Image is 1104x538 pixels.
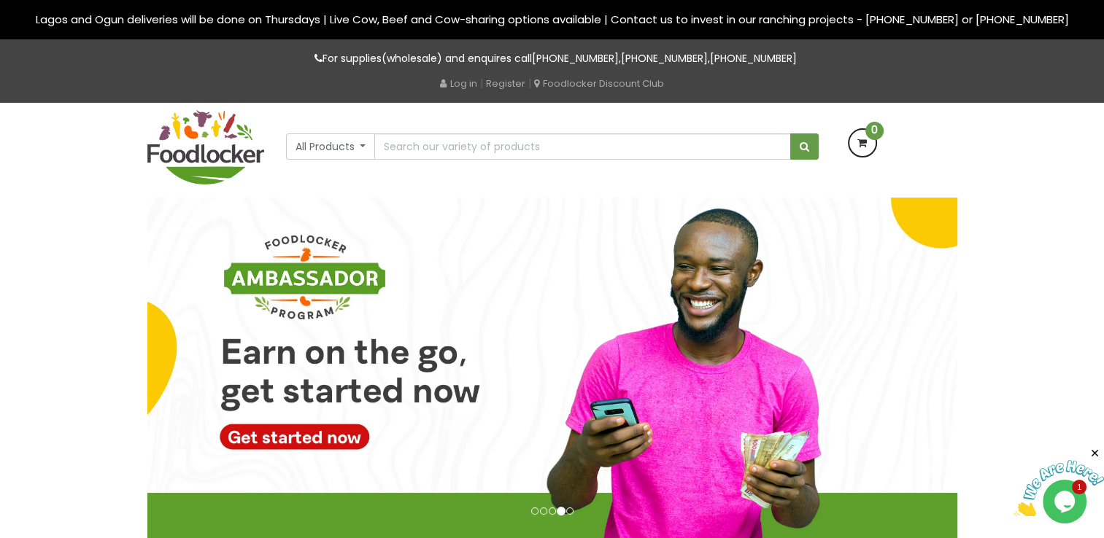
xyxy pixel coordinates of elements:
[286,133,376,160] button: All Products
[440,77,477,90] a: Log in
[36,12,1069,27] span: Lagos and Ogun deliveries will be done on Thursdays | Live Cow, Beef and Cow-sharing options avai...
[147,198,957,538] img: Foodlocker Ambassador
[374,133,790,160] input: Search our variety of products
[621,51,708,66] a: [PHONE_NUMBER]
[1014,447,1104,516] iframe: chat widget
[865,122,884,140] span: 0
[710,51,797,66] a: [PHONE_NUMBER]
[147,50,957,67] p: For supplies(wholesale) and enquires call , ,
[532,51,619,66] a: [PHONE_NUMBER]
[486,77,525,90] a: Register
[147,110,264,184] img: FoodLocker
[528,76,531,90] span: |
[534,77,664,90] a: Foodlocker Discount Club
[480,76,483,90] span: |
